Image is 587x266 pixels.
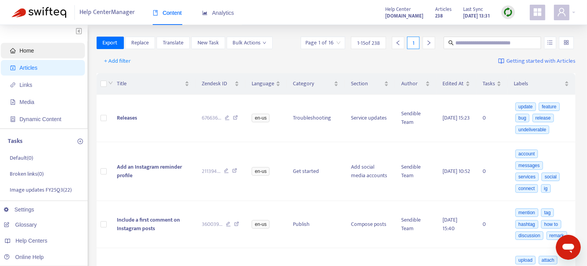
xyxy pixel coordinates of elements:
span: services [515,173,539,181]
strong: 238 [435,12,443,20]
p: Broken links ( 0 ) [10,170,44,178]
span: plus-circle [78,139,83,144]
span: 211394 ... [202,167,220,176]
span: area-chart [202,10,208,16]
span: Help Centers [16,238,48,244]
span: Edited At [442,79,464,88]
span: user [557,7,566,17]
span: Author [401,79,424,88]
p: Tasks [8,137,23,146]
button: Export [97,37,124,49]
span: hashtag [515,220,538,229]
span: bug [515,114,529,122]
span: Releases [117,113,137,122]
img: Swifteq [12,7,66,18]
p: Image updates FY25Q3 ( 22 ) [10,186,72,194]
span: upload [515,256,536,264]
td: Sendible Team [395,201,436,248]
div: 1 [407,37,420,49]
span: Content [153,10,182,16]
span: social [541,173,560,181]
span: messages [515,161,543,170]
span: right [426,40,432,46]
img: sync.dc5367851b00ba804db3.png [503,7,513,17]
span: undeliverable [515,125,549,134]
span: mention [515,208,538,217]
span: Analytics [202,10,234,16]
span: Replace [131,39,149,47]
button: Replace [125,37,155,49]
span: Title [117,79,183,88]
th: Author [395,73,436,95]
span: book [153,10,158,16]
span: New Task [197,39,219,47]
span: Language [252,79,274,88]
td: 0 [476,95,508,142]
span: Add an Instagram reminder profile [117,162,182,180]
th: Language [245,73,287,95]
td: Sendible Team [395,95,436,142]
th: Tasks [476,73,508,95]
a: [DOMAIN_NAME] [385,11,423,20]
span: update [515,102,536,111]
span: Export [103,39,118,47]
td: 0 [476,201,508,248]
span: Bulk Actions [233,39,266,47]
strong: [DOMAIN_NAME] [385,12,423,20]
iframe: Button to launch messaging window [556,235,581,260]
span: Section [351,79,382,88]
span: attach [539,256,558,264]
th: Title [111,73,196,95]
span: account [515,150,538,158]
strong: [DATE] 13:31 [463,12,490,20]
span: [DATE] 15:23 [442,113,470,122]
th: Category [287,73,345,95]
span: Media [19,99,34,105]
span: discussion [515,231,543,240]
th: Section [345,73,395,95]
button: New Task [191,37,225,49]
span: [DATE] 15:40 [442,215,457,233]
span: Help Center [385,5,411,14]
td: Sendible Team [395,142,436,201]
span: search [448,40,454,46]
span: container [10,116,16,122]
td: Service updates [345,95,395,142]
span: Tasks [483,79,495,88]
span: appstore [533,7,542,17]
span: Help Center Manager [80,5,135,20]
span: + Add filter [104,56,131,66]
p: Default ( 0 ) [10,154,33,162]
span: Links [19,82,32,88]
span: 1 - 15 of 238 [357,39,380,47]
span: Translate [163,39,183,47]
span: how to [541,220,561,229]
th: Zendesk ID [196,73,246,95]
th: Edited At [436,73,476,95]
a: Settings [4,206,34,213]
a: Glossary [4,222,37,228]
span: release [532,114,554,122]
span: feature [539,102,559,111]
span: account-book [10,65,16,70]
button: + Add filter [99,55,137,67]
span: file-image [10,99,16,105]
span: Getting started with Articles [506,57,575,66]
span: 360039 ... [202,220,222,229]
span: en-us [252,220,270,229]
span: link [10,82,16,88]
span: Category [293,79,332,88]
th: Labels [508,73,575,95]
span: en-us [252,114,270,122]
span: Last Sync [463,5,483,14]
button: Translate [157,37,190,49]
span: tag [541,208,554,217]
span: Home [19,48,34,54]
a: Getting started with Articles [498,55,575,67]
span: Articles [435,5,451,14]
span: left [395,40,401,46]
span: down [263,41,266,45]
span: Include a first comment on Instagram posts [117,215,180,233]
button: unordered-list [544,37,556,49]
span: 676636 ... [202,114,221,122]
